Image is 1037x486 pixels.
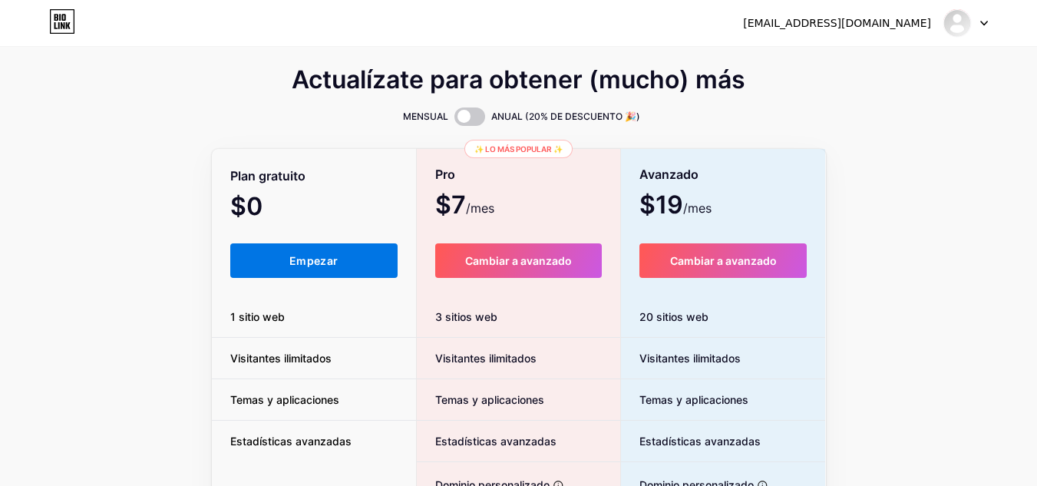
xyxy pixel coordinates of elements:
[435,393,544,406] font: Temas y aplicaciones
[466,200,494,216] font: /mes
[435,167,455,182] font: Pro
[435,435,556,448] font: Estadísticas avanzadas
[474,144,563,154] font: ✨ Lo más popular ✨
[230,243,398,278] button: Empezar
[230,191,263,221] font: $0
[943,8,972,38] img: unidad aav
[435,243,602,278] button: Cambiar a avanzado
[465,254,572,267] font: Cambiar a avanzado
[639,393,748,406] font: Temas y aplicaciones
[435,352,537,365] font: Visitantes ilimitados
[230,310,285,323] font: 1 sitio web
[403,111,448,122] font: MENSUAL
[639,243,807,278] button: Cambiar a avanzado
[230,352,332,365] font: Visitantes ilimitados
[230,168,305,183] font: Plan gratuito
[230,393,339,406] font: Temas y aplicaciones
[435,310,497,323] font: 3 sitios web
[639,352,741,365] font: Visitantes ilimitados
[435,190,466,220] font: $7
[639,435,761,448] font: Estadísticas avanzadas
[289,254,338,267] font: Empezar
[639,167,698,182] font: Avanzado
[743,17,931,29] font: [EMAIL_ADDRESS][DOMAIN_NAME]
[683,200,712,216] font: /mes
[639,310,708,323] font: 20 sitios web
[292,64,745,94] font: Actualízate para obtener (mucho) más
[230,435,352,448] font: Estadísticas avanzadas
[670,254,777,267] font: Cambiar a avanzado
[491,111,640,122] font: ANUAL (20% DE DESCUENTO 🎉)
[639,190,683,220] font: $19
